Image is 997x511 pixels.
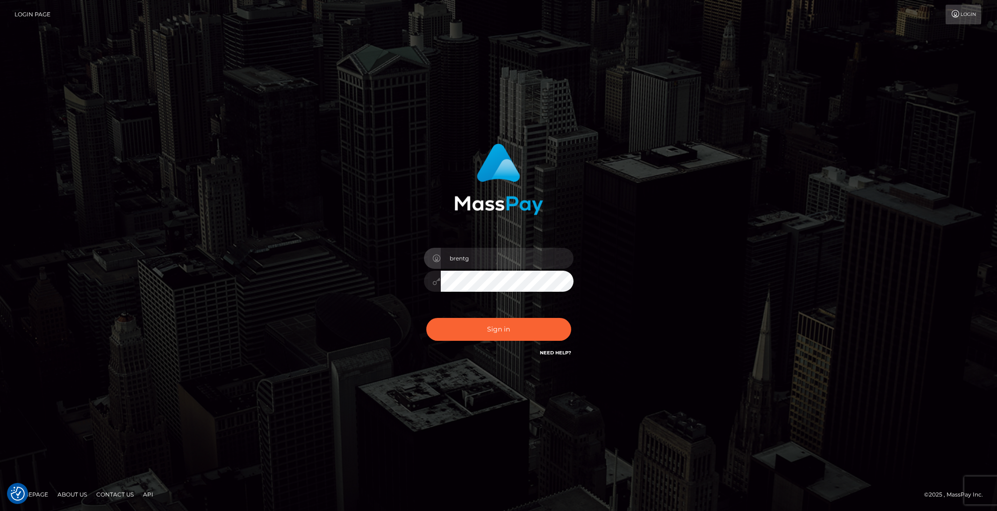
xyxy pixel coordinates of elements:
[10,487,52,502] a: Homepage
[139,487,157,502] a: API
[540,350,571,356] a: Need Help?
[54,487,91,502] a: About Us
[11,487,25,501] img: Revisit consent button
[14,5,50,24] a: Login Page
[11,487,25,501] button: Consent Preferences
[93,487,137,502] a: Contact Us
[946,5,981,24] a: Login
[426,318,571,341] button: Sign in
[454,144,543,215] img: MassPay Login
[441,248,574,269] input: Username...
[924,489,990,500] div: © 2025 , MassPay Inc.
